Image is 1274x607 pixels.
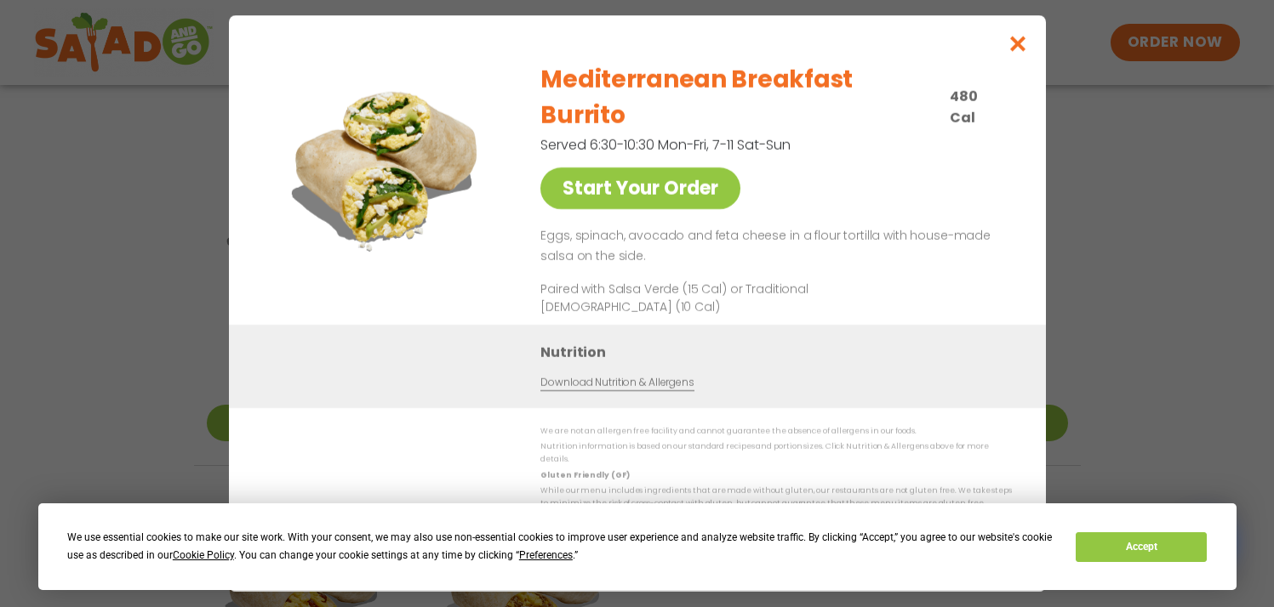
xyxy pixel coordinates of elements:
[67,529,1055,564] div: We use essential cookies to make our site work. With your consent, we may also use non-essential ...
[990,15,1045,72] button: Close modal
[540,342,1020,363] h3: Nutrition
[540,425,1012,438] p: We are not an allergen free facility and cannot guarantee the absence of allergens in our foods.
[38,503,1237,590] div: Cookie Consent Prompt
[540,485,1012,511] p: While our menu includes ingredients that are made without gluten, our restaurants are not gluten ...
[540,281,855,316] p: Paired with Salsa Verde (15 Cal) or Traditional [DEMOGRAPHIC_DATA] (10 Cal)
[540,375,694,391] a: Download Nutrition & Allergens
[540,62,940,133] h2: Mediterranean Breakfast Burrito
[267,49,506,287] img: Featured product photo for Mediterranean Breakfast Burrito
[950,86,1005,128] p: 480 Cal
[1076,532,1207,562] button: Accept
[540,440,1012,467] p: Nutrition information is based on our standard recipes and portion sizes. Click Nutrition & Aller...
[540,470,629,480] strong: Gluten Friendly (GF)
[540,226,1005,267] p: Eggs, spinach, avocado and feta cheese in a flour tortilla with house-made salsa on the side.
[540,134,923,156] p: Served 6:30-10:30 Mon-Fri, 7-11 Sat-Sun
[540,167,740,209] a: Start Your Order
[173,549,234,561] span: Cookie Policy
[519,549,573,561] span: Preferences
